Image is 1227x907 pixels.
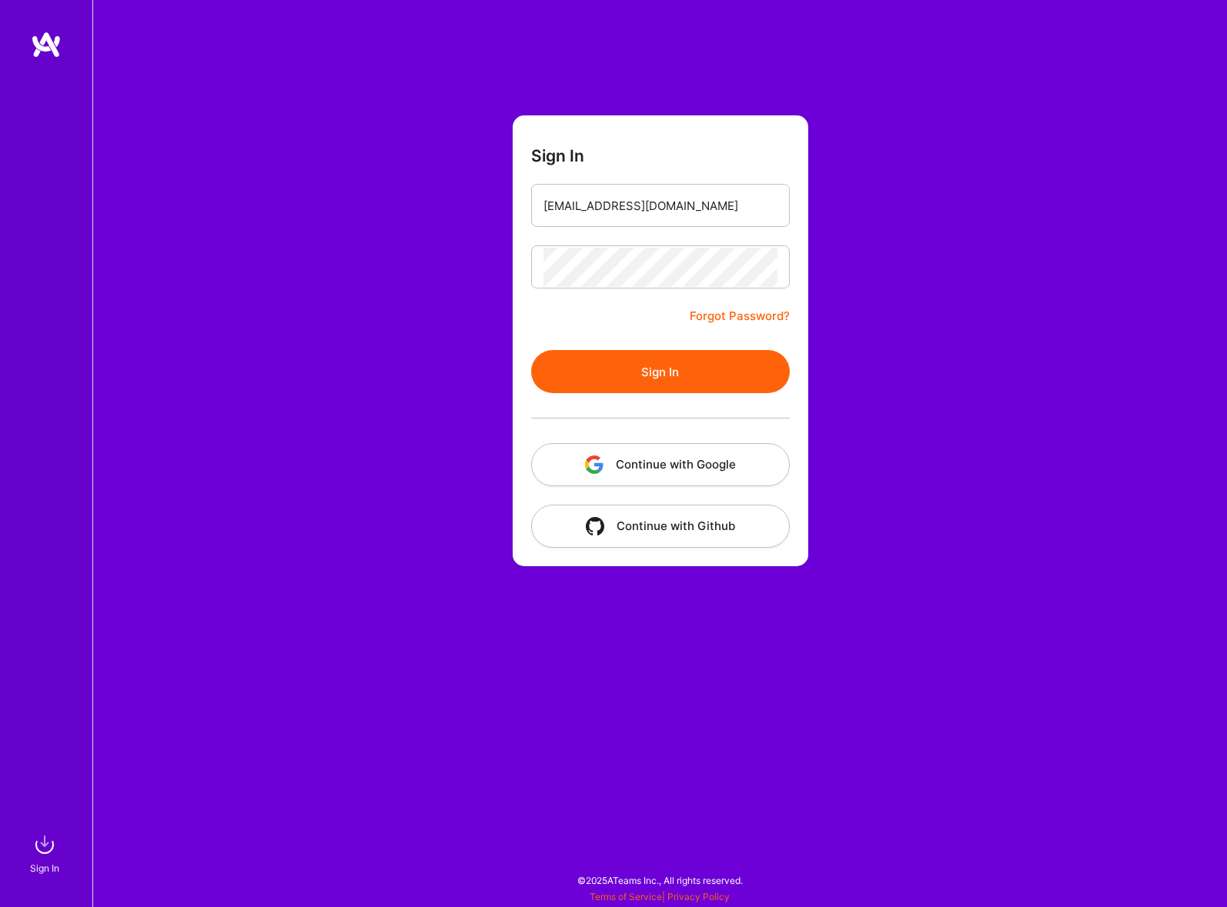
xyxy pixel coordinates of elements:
a: Forgot Password? [690,307,790,325]
button: Sign In [531,350,790,393]
div: © 2025 ATeams Inc., All rights reserved. [92,861,1227,899]
div: Sign In [30,860,59,876]
input: Email... [543,186,777,225]
a: sign inSign In [32,829,60,876]
img: sign in [29,829,60,860]
img: icon [586,517,604,535]
img: logo [31,31,62,58]
button: Continue with Google [531,443,790,486]
a: Privacy Policy [667,891,730,902]
a: Terms of Service [590,891,662,902]
span: | [590,891,730,902]
h3: Sign In [531,146,584,165]
img: icon [585,455,603,474]
button: Continue with Github [531,505,790,548]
